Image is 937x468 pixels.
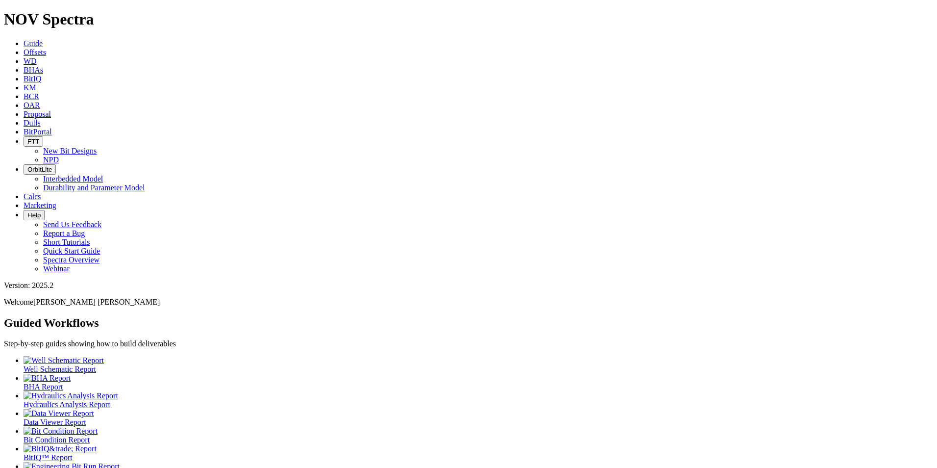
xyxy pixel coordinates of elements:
img: Bit Condition Report [24,427,98,436]
div: Version: 2025.2 [4,281,933,290]
button: FTT [24,136,43,147]
p: Step-by-step guides showing how to build deliverables [4,339,933,348]
a: Interbedded Model [43,175,103,183]
a: Data Viewer Report Data Viewer Report [24,409,933,426]
a: Send Us Feedback [43,220,101,229]
a: NPD [43,156,59,164]
a: BHAs [24,66,43,74]
span: Well Schematic Report [24,365,96,373]
a: Proposal [24,110,51,118]
a: New Bit Designs [43,147,97,155]
a: BitPortal [24,128,52,136]
img: Well Schematic Report [24,356,104,365]
span: Hydraulics Analysis Report [24,400,110,409]
p: Welcome [4,298,933,307]
img: BitIQ&trade; Report [24,444,97,453]
a: Webinar [43,264,70,273]
a: Dulls [24,119,41,127]
a: Quick Start Guide [43,247,100,255]
a: Spectra Overview [43,256,99,264]
img: BHA Report [24,374,71,383]
span: Data Viewer Report [24,418,86,426]
a: Guide [24,39,43,48]
a: BHA Report BHA Report [24,374,933,391]
a: Well Schematic Report Well Schematic Report [24,356,933,373]
a: Durability and Parameter Model [43,183,145,192]
span: Help [27,211,41,219]
a: Short Tutorials [43,238,90,246]
button: OrbitLite [24,164,56,175]
span: BHA Report [24,383,63,391]
a: Calcs [24,192,41,201]
a: Offsets [24,48,46,56]
img: Data Viewer Report [24,409,94,418]
span: [PERSON_NAME] [PERSON_NAME] [33,298,160,306]
a: KM [24,83,36,92]
span: BitIQ™ Report [24,453,73,462]
h1: NOV Spectra [4,10,933,28]
img: Hydraulics Analysis Report [24,391,118,400]
span: FTT [27,138,39,145]
a: BitIQ&trade; Report BitIQ™ Report [24,444,933,462]
a: Hydraulics Analysis Report Hydraulics Analysis Report [24,391,933,409]
a: OAR [24,101,40,109]
a: Bit Condition Report Bit Condition Report [24,427,933,444]
span: OrbitLite [27,166,52,173]
a: WD [24,57,37,65]
h2: Guided Workflows [4,316,933,330]
span: Bit Condition Report [24,436,90,444]
button: Help [24,210,45,220]
a: Marketing [24,201,56,209]
a: BCR [24,92,39,101]
a: Report a Bug [43,229,85,237]
a: BitIQ [24,75,41,83]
